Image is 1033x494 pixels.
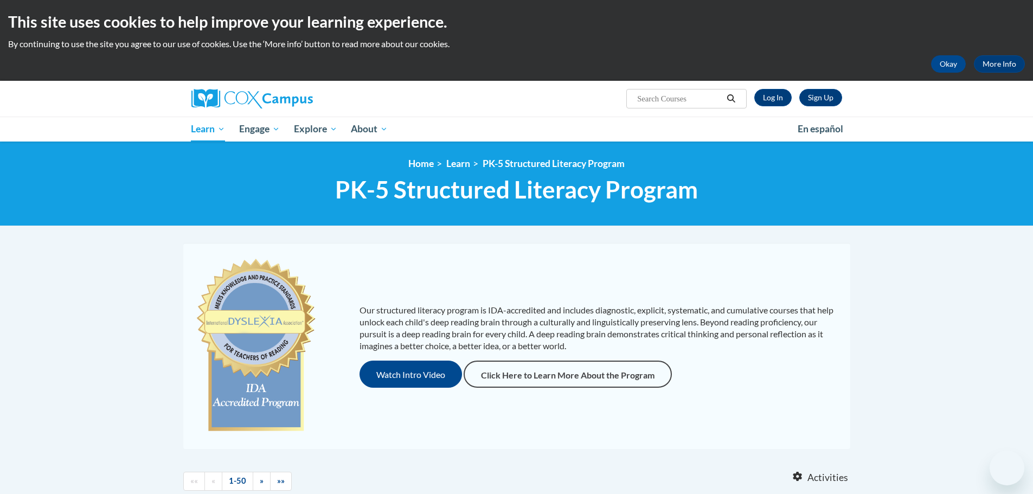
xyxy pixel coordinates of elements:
span: « [211,476,215,485]
span: Activities [807,472,848,484]
button: Search [723,92,739,105]
a: PK-5 Structured Literacy Program [483,158,625,169]
span: » [260,476,264,485]
input: Search Courses [636,92,723,105]
a: Explore [287,117,344,142]
a: Begining [183,472,205,491]
p: By continuing to use the site you agree to our use of cookies. Use the ‘More info’ button to read... [8,38,1025,50]
a: About [344,117,395,142]
a: Learn [446,158,470,169]
span: About [351,123,388,136]
button: Watch Intro Video [360,361,462,388]
img: c477cda6-e343-453b-bfce-d6f9e9818e1c.png [194,254,318,438]
a: 1-50 [222,472,253,491]
span: Engage [239,123,280,136]
a: Log In [754,89,792,106]
a: Previous [204,472,222,491]
div: Main menu [175,117,858,142]
a: More Info [974,55,1025,73]
a: En español [791,118,850,140]
img: Cox Campus [191,89,313,108]
span: Explore [294,123,337,136]
span: »» [277,476,285,485]
a: Click Here to Learn More About the Program [464,361,672,388]
a: Learn [184,117,233,142]
a: Cox Campus [191,89,397,108]
span: «« [190,476,198,485]
a: Register [799,89,842,106]
h2: This site uses cookies to help improve your learning experience. [8,11,1025,33]
button: Okay [931,55,966,73]
span: Learn [191,123,225,136]
span: En español [798,123,843,134]
p: Our structured literacy program is IDA-accredited and includes diagnostic, explicit, systematic, ... [360,304,839,352]
span: PK-5 Structured Literacy Program [335,175,698,204]
a: Engage [232,117,287,142]
a: Home [408,158,434,169]
iframe: Button to launch messaging window [990,451,1024,485]
a: Next [253,472,271,491]
a: End [270,472,292,491]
